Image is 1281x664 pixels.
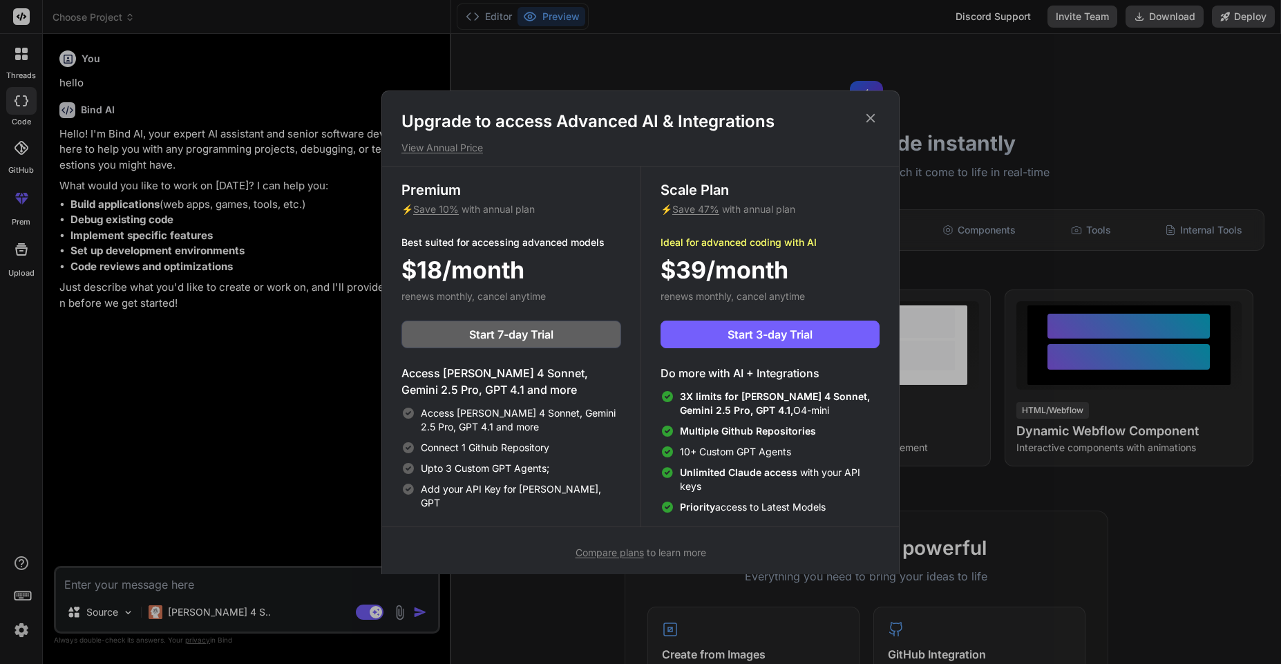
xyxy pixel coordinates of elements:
[421,441,549,455] span: Connect 1 Github Repository
[401,365,621,398] h4: Access [PERSON_NAME] 4 Sonnet, Gemini 2.5 Pro, GPT 4.1 and more
[421,482,621,510] span: Add your API Key for [PERSON_NAME], GPT
[421,406,621,434] span: Access [PERSON_NAME] 4 Sonnet, Gemini 2.5 Pro, GPT 4.1 and more
[413,203,459,215] span: Save 10%
[661,252,788,287] span: $39/month
[576,547,706,558] span: to learn more
[401,180,621,200] h3: Premium
[680,390,870,416] span: 3X limits for [PERSON_NAME] 4 Sonnet, Gemini 2.5 Pro, GPT 4.1,
[401,290,546,302] span: renews monthly, cancel anytime
[401,236,621,249] p: Best suited for accessing advanced models
[680,500,826,514] span: access to Latest Models
[680,466,880,493] span: with your API keys
[680,466,800,478] span: Unlimited Claude access
[576,547,644,558] span: Compare plans
[680,425,816,437] span: Multiple Github Repositories
[401,111,880,133] h1: Upgrade to access Advanced AI & Integrations
[661,290,805,302] span: renews monthly, cancel anytime
[401,141,880,155] p: View Annual Price
[469,326,553,343] span: Start 7-day Trial
[661,365,880,381] h4: Do more with AI + Integrations
[401,321,621,348] button: Start 7-day Trial
[661,180,880,200] h3: Scale Plan
[680,445,791,459] span: 10+ Custom GPT Agents
[401,252,524,287] span: $18/month
[401,202,621,216] p: ⚡ with annual plan
[661,321,880,348] button: Start 3-day Trial
[680,390,880,417] span: O4-mini
[421,462,549,475] span: Upto 3 Custom GPT Agents;
[661,202,880,216] p: ⚡ with annual plan
[672,203,719,215] span: Save 47%
[728,326,813,343] span: Start 3-day Trial
[680,501,715,513] span: Priority
[661,236,880,249] p: Ideal for advanced coding with AI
